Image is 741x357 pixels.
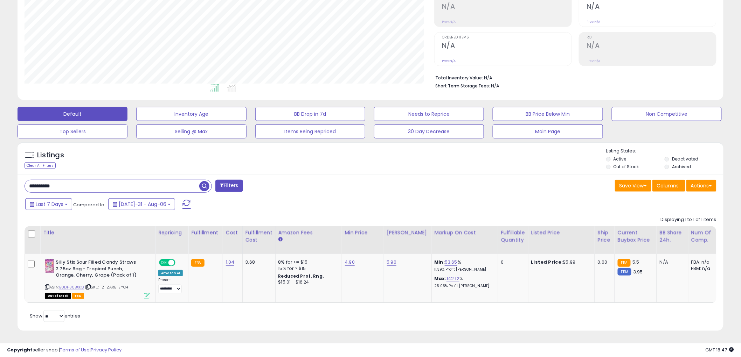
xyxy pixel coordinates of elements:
span: 3.95 [633,269,643,275]
button: Filters [215,180,243,192]
div: Title [43,229,152,236]
button: Actions [686,180,716,192]
div: ASIN: [45,259,150,298]
div: 8% for <= $15 [278,259,337,265]
span: FBA [72,293,84,299]
div: $15.01 - $16.24 [278,279,337,285]
span: | SKU: TZ-ZARE-EYC4 [85,284,128,290]
p: Listing States: [606,148,723,155]
li: N/A [435,73,711,81]
span: Show: entries [30,313,80,319]
div: [PERSON_NAME] [387,229,429,236]
th: The percentage added to the cost of goods (COGS) that forms the calculator for Min & Max prices. [431,226,498,254]
b: Short Term Storage Fees: [435,83,490,89]
button: Needs to Reprice [374,107,484,121]
div: BB Share 24h. [660,229,685,244]
b: Listed Price: [531,259,563,265]
b: Reduced Prof. Rng. [278,273,324,279]
span: N/A [491,83,499,89]
a: 53.65 [445,259,457,266]
small: Prev: N/A [587,59,600,63]
h5: Listings [37,150,64,160]
a: B0DF36BXKQ [59,284,84,290]
h2: N/A [442,2,572,12]
div: Clear All Filters [25,162,56,169]
div: Markup on Cost [435,229,495,236]
button: BB Drop in 7d [255,107,365,121]
span: Ordered Items [442,36,572,40]
span: ON [160,260,168,266]
strong: Copyright [7,347,33,353]
label: Out of Stock [614,164,639,170]
button: Selling @ Max [136,124,246,138]
small: Prev: N/A [442,59,456,63]
button: BB Price Below Min [493,107,603,121]
button: Columns [652,180,685,192]
div: 3.68 [245,259,270,265]
div: % [435,276,493,288]
p: 11.39% Profit [PERSON_NAME] [435,267,493,272]
button: [DATE]-31 - Aug-06 [108,198,175,210]
div: Current Buybox Price [618,229,654,244]
b: Max: [435,275,447,282]
a: 142.12 [446,275,459,282]
small: Prev: N/A [442,20,456,24]
div: Cost [226,229,240,236]
div: $5.99 [531,259,589,265]
label: Deactivated [672,156,698,162]
div: Min Price [345,229,381,236]
div: Repricing [158,229,185,236]
div: Preset: [158,278,183,293]
label: Archived [672,164,691,170]
div: Fulfillment [191,229,220,236]
div: Displaying 1 to 1 of 1 items [661,216,716,223]
div: 0.00 [598,259,609,265]
div: Num of Comp. [691,229,717,244]
span: [DATE]-31 - Aug-06 [119,201,166,208]
span: ROI [587,36,716,40]
span: OFF [174,260,186,266]
button: 30 Day Decrease [374,124,484,138]
a: 4.90 [345,259,355,266]
button: Main Page [493,124,603,138]
h2: N/A [442,42,572,51]
div: 0 [501,259,523,265]
button: Inventory Age [136,107,246,121]
small: FBM [618,268,631,276]
label: Active [614,156,626,162]
div: Listed Price [531,229,592,236]
small: Amazon Fees. [278,236,283,243]
a: 1.04 [226,259,235,266]
a: Terms of Use [60,347,90,353]
span: Columns [657,182,679,189]
button: Items Being Repriced [255,124,365,138]
div: Amazon Fees [278,229,339,236]
div: Fulfillable Quantity [501,229,525,244]
p: 25.05% Profit [PERSON_NAME] [435,284,493,288]
div: Amazon AI [158,270,183,276]
a: Privacy Policy [91,347,122,353]
div: Ship Price [598,229,612,244]
div: FBA: n/a [691,259,714,265]
span: Last 7 Days [36,201,63,208]
span: 5.5 [632,259,639,265]
button: Last 7 Days [25,198,72,210]
div: seller snap | | [7,347,122,354]
img: 41fj++Hw24L._SL40_.jpg [45,259,54,273]
h2: N/A [587,42,716,51]
span: 2025-08-14 18:47 GMT [706,347,734,353]
small: FBA [618,259,631,267]
div: 15% for > $15 [278,265,337,272]
b: Total Inventory Value: [435,75,483,81]
h2: N/A [587,2,716,12]
b: Min: [435,259,445,265]
span: All listings that are currently out of stock and unavailable for purchase on Amazon [45,293,71,299]
button: Top Sellers [18,124,127,138]
a: 5.90 [387,259,397,266]
small: Prev: N/A [587,20,600,24]
button: Default [18,107,127,121]
div: N/A [660,259,683,265]
div: Fulfillment Cost [245,229,272,244]
div: % [435,259,493,272]
button: Save View [615,180,651,192]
